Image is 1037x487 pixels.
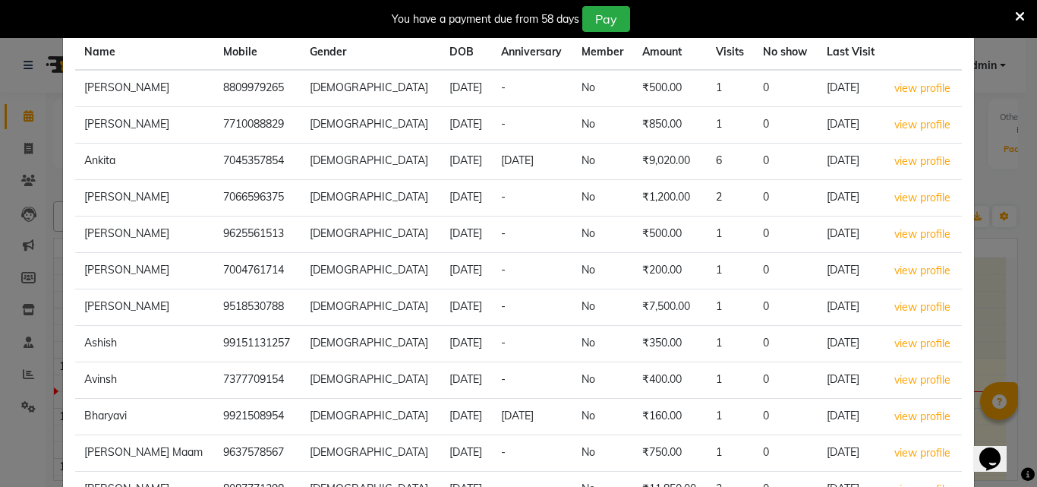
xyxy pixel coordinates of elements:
[707,107,754,144] td: 1
[392,11,579,27] div: You have a payment due from 58 days
[754,217,818,253] td: 0
[492,253,572,289] td: -
[818,326,885,362] td: [DATE]
[572,253,633,289] td: No
[301,217,440,253] td: [DEMOGRAPHIC_DATA]
[492,399,572,435] td: [DATE]
[818,144,885,180] td: [DATE]
[572,180,633,217] td: No
[75,399,214,435] td: Bharyavi
[301,435,440,472] td: [DEMOGRAPHIC_DATA]
[818,107,885,144] td: [DATE]
[214,144,301,180] td: 7045357854
[633,70,707,107] td: ₹500.00
[973,426,1022,472] iframe: chat widget
[492,180,572,217] td: -
[492,326,572,362] td: -
[214,289,301,326] td: 9518530788
[214,253,301,289] td: 7004761714
[440,326,492,362] td: [DATE]
[894,262,951,280] button: view profile
[214,217,301,253] td: 9625561513
[633,217,707,253] td: ₹500.00
[818,435,885,472] td: [DATE]
[818,289,885,326] td: [DATE]
[633,144,707,180] td: ₹9,020.00
[492,144,572,180] td: [DATE]
[818,253,885,289] td: [DATE]
[633,399,707,435] td: ₹160.00
[301,399,440,435] td: [DEMOGRAPHIC_DATA]
[301,70,440,107] td: [DEMOGRAPHIC_DATA]
[440,144,492,180] td: [DATE]
[707,435,754,472] td: 1
[818,180,885,217] td: [DATE]
[894,299,951,316] button: view profile
[75,362,214,399] td: Avinsh
[707,289,754,326] td: 1
[440,70,492,107] td: [DATE]
[633,435,707,472] td: ₹750.00
[894,444,951,462] button: view profile
[572,35,633,71] th: Member
[75,326,214,362] td: Ashish
[572,399,633,435] td: No
[440,253,492,289] td: [DATE]
[707,217,754,253] td: 1
[707,35,754,71] th: Visits
[818,399,885,435] td: [DATE]
[214,326,301,362] td: 99151131257
[818,35,885,71] th: Last Visit
[214,35,301,71] th: Mobile
[214,435,301,472] td: 9637578567
[492,362,572,399] td: -
[754,144,818,180] td: 0
[894,408,951,425] button: view profile
[440,289,492,326] td: [DATE]
[572,435,633,472] td: No
[440,107,492,144] td: [DATE]
[754,289,818,326] td: 0
[818,217,885,253] td: [DATE]
[754,326,818,362] td: 0
[894,226,951,243] button: view profile
[754,362,818,399] td: 0
[894,189,951,207] button: view profile
[633,107,707,144] td: ₹850.00
[214,180,301,217] td: 7066596375
[894,80,951,97] button: view profile
[440,362,492,399] td: [DATE]
[707,253,754,289] td: 1
[572,107,633,144] td: No
[894,372,951,389] button: view profile
[440,435,492,472] td: [DATE]
[754,70,818,107] td: 0
[214,399,301,435] td: 9921508954
[754,399,818,435] td: 0
[75,144,214,180] td: Ankita
[301,253,440,289] td: [DEMOGRAPHIC_DATA]
[214,107,301,144] td: 7710088829
[572,362,633,399] td: No
[75,289,214,326] td: [PERSON_NAME]
[754,35,818,71] th: No show
[633,35,707,71] th: Amount
[818,362,885,399] td: [DATE]
[75,107,214,144] td: [PERSON_NAME]
[214,362,301,399] td: 7377709154
[301,107,440,144] td: [DEMOGRAPHIC_DATA]
[75,180,214,217] td: [PERSON_NAME]
[301,289,440,326] td: [DEMOGRAPHIC_DATA]
[894,116,951,134] button: view profile
[214,70,301,107] td: 8809979265
[818,70,885,107] td: [DATE]
[75,435,214,472] td: [PERSON_NAME] Maam
[301,35,440,71] th: Gender
[440,399,492,435] td: [DATE]
[492,435,572,472] td: -
[572,217,633,253] td: No
[75,253,214,289] td: [PERSON_NAME]
[754,180,818,217] td: 0
[633,253,707,289] td: ₹200.00
[75,35,214,71] th: Name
